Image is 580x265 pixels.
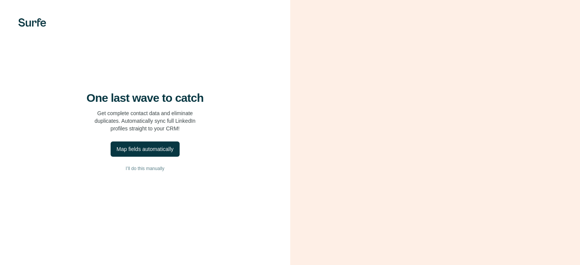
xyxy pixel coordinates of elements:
[117,145,174,153] div: Map fields automatically
[15,163,275,174] button: I’ll do this manually
[18,18,46,27] img: Surfe's logo
[111,141,180,157] button: Map fields automatically
[126,165,164,172] span: I’ll do this manually
[95,109,196,132] p: Get complete contact data and eliminate duplicates. Automatically sync full LinkedIn profiles str...
[87,91,204,105] h4: One last wave to catch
